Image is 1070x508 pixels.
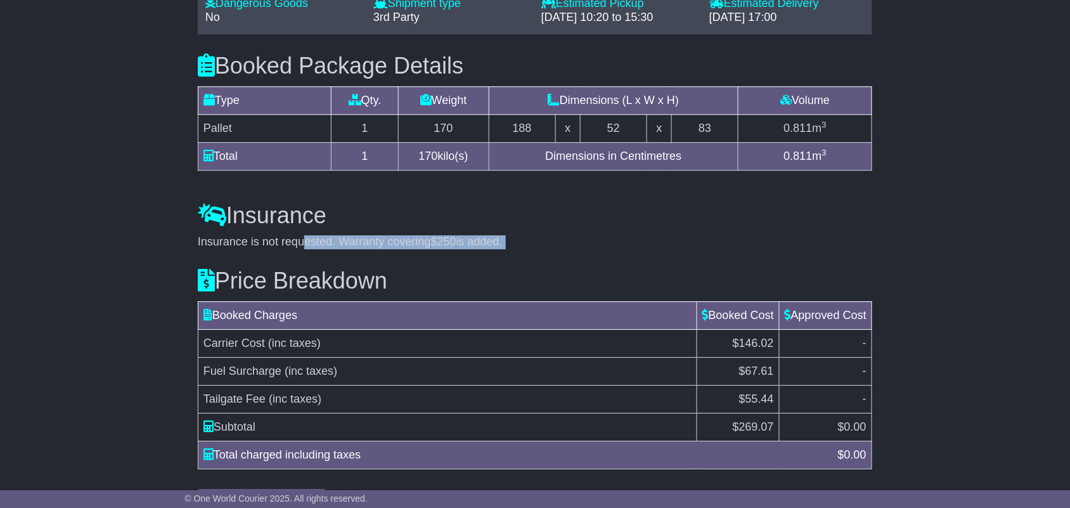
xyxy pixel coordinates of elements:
div: Insurance is not requested. Warranty covering is added. [198,235,872,249]
td: 1 [332,114,398,142]
sup: 3 [822,120,827,129]
span: Carrier Cost [203,337,265,349]
span: 0.811 [783,150,812,162]
span: Tailgate Fee [203,393,266,405]
span: 170 [419,150,438,162]
div: [DATE] 17:00 [709,11,865,25]
td: Volume [738,86,872,114]
td: Weight [398,86,489,114]
span: © One World Courier 2025. All rights reserved. [184,493,368,504]
td: x [555,114,580,142]
td: m [738,114,872,142]
span: - [863,365,867,377]
span: 269.07 [739,420,774,433]
h3: Price Breakdown [198,268,872,294]
td: kilo(s) [398,142,489,170]
td: 1 [332,142,398,170]
td: 52 [580,114,647,142]
td: x [647,114,672,142]
span: $55.44 [739,393,774,405]
span: (inc taxes) [285,365,337,377]
sup: 3 [822,148,827,157]
span: $250 [431,235,456,248]
td: Total [198,142,332,170]
td: $ [697,413,779,441]
div: Total charged including taxes [197,446,832,464]
span: - [863,337,867,349]
span: (inc taxes) [268,337,321,349]
td: Pallet [198,114,332,142]
td: Qty. [332,86,398,114]
span: (inc taxes) [269,393,321,405]
span: 0.811 [783,122,812,134]
span: 3rd Party [373,11,420,23]
td: m [738,142,872,170]
td: $ [779,413,872,441]
span: 0.00 [844,420,867,433]
td: 83 [672,114,738,142]
h3: Insurance [198,203,872,228]
span: - [863,393,867,405]
td: Dimensions in Centimetres [489,142,738,170]
td: Subtotal [198,413,697,441]
td: Dimensions (L x W x H) [489,86,738,114]
span: $146.02 [733,337,774,349]
h3: Booked Package Details [198,53,872,79]
td: 170 [398,114,489,142]
td: 188 [489,114,555,142]
span: No [205,11,220,23]
span: Fuel Surcharge [203,365,281,377]
div: $ [832,446,873,464]
span: 0.00 [844,448,867,461]
div: [DATE] 10:20 to 15:30 [541,11,697,25]
td: Type [198,86,332,114]
td: Approved Cost [779,301,872,329]
span: $67.61 [739,365,774,377]
td: Booked Cost [697,301,779,329]
td: Booked Charges [198,301,697,329]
